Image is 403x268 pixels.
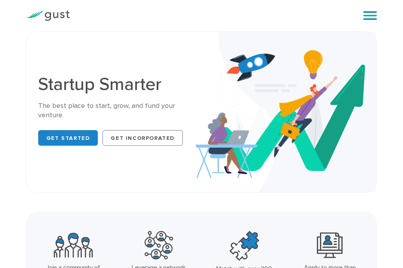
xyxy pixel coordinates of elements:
[26,11,70,21] img: Gust Logo
[38,101,196,120] div: The best place to start, grow, and fund your venture.
[38,130,98,146] a: Get Started
[317,231,343,259] img: Leading Angel Investment
[38,76,196,93] h1: Startup Smarter
[54,231,93,259] img: Community Founders
[103,130,183,146] a: Get Incorporated
[230,231,259,261] img: Top Accelerators
[196,32,376,192] img: Startup Smarter Hero
[145,231,173,259] img: Powerful Partners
